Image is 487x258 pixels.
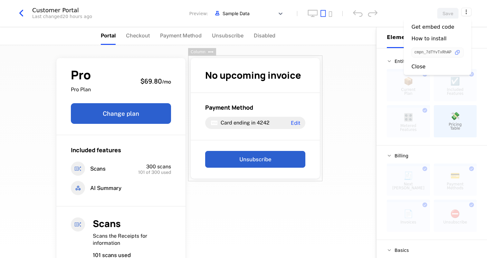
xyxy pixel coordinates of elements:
i: entitlements [71,217,85,232]
span: Pro Plan [71,86,91,93]
button: Unsubscribe [205,151,305,168]
div: Get embed code [412,24,454,30]
span: 101 of 300 used [138,170,171,174]
i: entitlements [71,162,85,176]
div: Close [412,63,426,70]
span: Scans the Receipts for information [93,233,147,246]
button: cmpn_7dTYvTxRhAP [412,48,464,58]
span: Pro [71,69,91,81]
i: visa [210,119,218,127]
span: Payment Method [205,104,253,111]
span: No upcoming invoice [205,69,301,82]
span: 4242 [257,120,270,126]
span: cmpn_7dTYvTxRhAP [415,51,452,55]
div: How to install [412,35,447,42]
span: AI Summary [90,184,121,192]
sub: / mo [162,78,171,85]
span: Edit [291,120,300,125]
span: Scans [90,165,106,173]
span: Included features [71,146,121,154]
div: Select action [404,19,472,75]
button: Change plan [71,103,171,124]
span: Card ending in [221,120,255,126]
span: 300 scans [146,164,171,170]
span: Scans [93,217,121,230]
span: $69.80 [140,77,162,85]
i: webhook [71,181,85,195]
